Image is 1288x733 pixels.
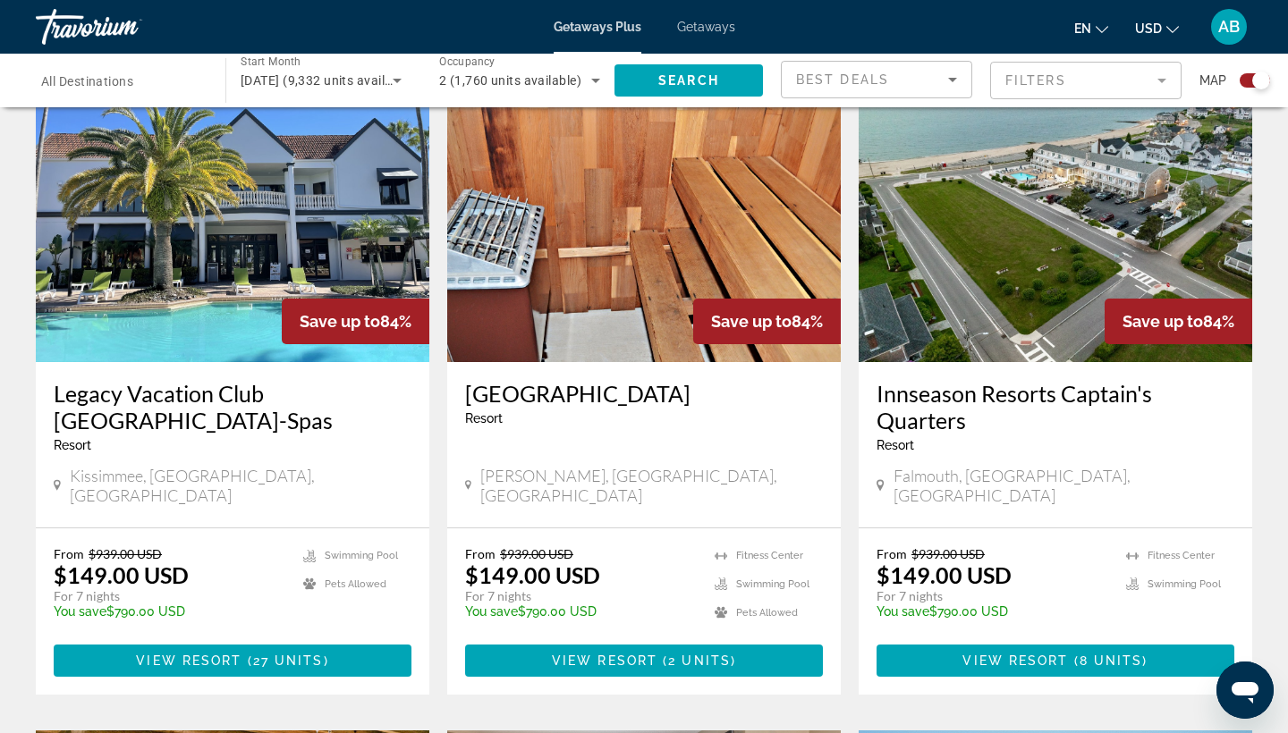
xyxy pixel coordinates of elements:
span: Resort [465,411,503,425]
span: Swimming Pool [736,578,809,590]
p: $790.00 USD [877,604,1108,619]
span: Fitness Center [1148,550,1215,561]
span: Resort [54,438,91,452]
span: $939.00 USD [500,546,573,561]
span: [PERSON_NAME], [GEOGRAPHIC_DATA], [GEOGRAPHIC_DATA] [480,466,823,505]
span: ( ) [241,653,328,668]
span: Swimming Pool [1148,578,1221,590]
span: Occupancy [439,55,496,68]
a: Travorium [36,4,215,50]
span: From [465,546,496,561]
span: Map [1199,68,1226,93]
mat-select: Sort by [796,69,957,90]
p: $790.00 USD [54,604,285,619]
iframe: Bouton de lancement de la fenêtre de messagerie [1216,661,1274,719]
p: For 7 nights [465,588,697,604]
a: Legacy Vacation Club [GEOGRAPHIC_DATA]-Spas [54,380,411,434]
span: Resort [877,438,914,452]
p: $149.00 USD [465,561,600,588]
div: 84% [693,299,841,344]
p: For 7 nights [877,588,1108,604]
button: Filter [990,61,1182,100]
p: $790.00 USD [465,604,697,619]
span: Falmouth, [GEOGRAPHIC_DATA], [GEOGRAPHIC_DATA] [894,466,1235,505]
button: View Resort(27 units) [54,645,411,677]
button: Search [614,64,763,97]
div: 84% [282,299,429,344]
span: [DATE] (9,332 units available) [241,73,414,88]
a: [GEOGRAPHIC_DATA] [465,380,823,407]
span: Swimming Pool [325,550,398,561]
img: 2871O01X.jpg [447,76,841,362]
span: View Resort [552,653,657,668]
button: Change language [1074,15,1108,41]
div: 84% [1105,299,1252,344]
span: You save [54,604,106,619]
span: View Resort [136,653,241,668]
span: Start Month [241,55,301,68]
span: Save up to [300,312,380,331]
img: C311E01X.jpg [859,76,1252,362]
span: $939.00 USD [89,546,162,561]
button: User Menu [1206,8,1252,46]
span: From [54,546,84,561]
span: Fitness Center [736,550,803,561]
span: From [877,546,907,561]
span: 2 (1,760 units available) [439,73,581,88]
span: All Destinations [41,74,133,88]
a: Getaways Plus [554,20,641,34]
span: You save [465,604,518,619]
span: 8 units [1080,653,1143,668]
p: $149.00 USD [54,561,189,588]
span: 2 units [668,653,731,668]
p: For 7 nights [54,588,285,604]
span: en [1074,21,1091,36]
p: $149.00 USD [877,561,1012,588]
span: AB [1218,18,1240,36]
span: ( ) [657,653,736,668]
span: $939.00 USD [911,546,985,561]
span: USD [1135,21,1162,36]
a: Getaways [677,20,735,34]
span: View Resort [962,653,1068,668]
span: Kissimmee, [GEOGRAPHIC_DATA], [GEOGRAPHIC_DATA] [70,466,411,505]
button: View Resort(2 units) [465,645,823,677]
span: 27 units [253,653,324,668]
span: Pets Allowed [736,607,798,619]
span: Save up to [1123,312,1203,331]
span: Search [658,73,719,88]
span: Pets Allowed [325,578,386,590]
button: Change currency [1135,15,1179,41]
button: View Resort(8 units) [877,645,1234,677]
img: 8615O01X.jpg [36,76,429,362]
span: Best Deals [796,72,889,87]
a: Innseason Resorts Captain's Quarters [877,380,1234,434]
span: You save [877,604,929,619]
span: Save up to [711,312,792,331]
span: ( ) [1069,653,1148,668]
